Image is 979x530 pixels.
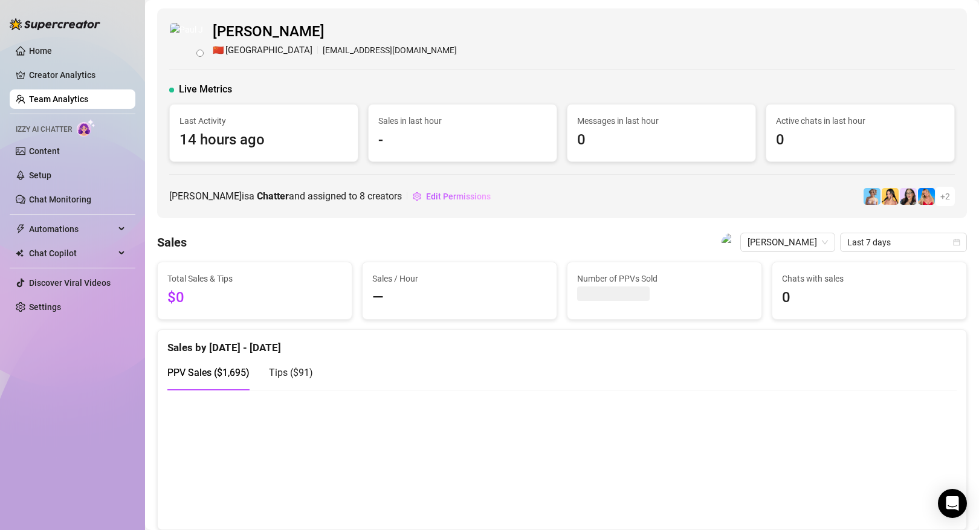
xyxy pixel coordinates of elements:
[782,286,957,309] span: 0
[225,44,312,58] span: [GEOGRAPHIC_DATA]
[378,114,547,128] span: Sales in last hour
[918,188,935,205] img: Ashley
[10,18,100,30] img: logo-BBDzfeDw.svg
[167,330,957,356] div: Sales by [DATE] - [DATE]
[29,94,88,104] a: Team Analytics
[360,190,365,202] span: 8
[847,233,960,251] span: Last 7 days
[776,129,945,152] span: 0
[953,239,960,246] span: calendar
[167,286,342,309] span: $0
[29,65,126,85] a: Creator Analytics
[179,82,232,97] span: Live Metrics
[722,233,740,251] img: Paul James Soriano
[882,188,899,205] img: Jocelyn
[577,272,752,285] span: Number of PPVs Sold
[16,224,25,234] span: thunderbolt
[900,188,917,205] img: Sami
[577,114,746,128] span: Messages in last hour
[748,233,828,251] span: Paul James Soriano
[179,129,348,152] span: 14 hours ago
[426,192,491,201] span: Edit Permissions
[169,189,402,204] span: [PERSON_NAME] is a and assigned to creators
[413,192,421,201] span: setting
[213,21,457,44] span: [PERSON_NAME]
[412,187,491,206] button: Edit Permissions
[16,124,72,135] span: Izzy AI Chatter
[167,272,342,285] span: Total Sales & Tips
[29,278,111,288] a: Discover Viral Videos
[782,272,957,285] span: Chats with sales
[372,286,547,309] span: —
[864,188,880,205] img: Vanessa
[378,129,547,152] span: -
[157,234,187,251] h4: Sales
[940,190,950,203] span: + 2
[29,219,115,239] span: Automations
[29,146,60,156] a: Content
[16,249,24,257] img: Chat Copilot
[179,114,348,128] span: Last Activity
[29,195,91,204] a: Chat Monitoring
[776,114,945,128] span: Active chats in last hour
[170,23,202,56] img: Paul James Soriano
[167,367,250,378] span: PPV Sales ( $1,695 )
[577,129,746,152] span: 0
[29,46,52,56] a: Home
[269,367,313,378] span: Tips ( $91 )
[77,119,95,137] img: AI Chatter
[29,170,51,180] a: Setup
[29,244,115,263] span: Chat Copilot
[29,302,61,312] a: Settings
[257,190,289,202] b: Chatter
[372,272,547,285] span: Sales / Hour
[213,44,457,58] div: [EMAIL_ADDRESS][DOMAIN_NAME]
[938,489,967,518] div: Open Intercom Messenger
[213,44,224,58] span: 🇨🇳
